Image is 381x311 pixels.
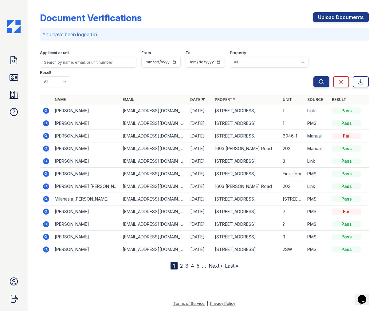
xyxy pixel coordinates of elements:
[191,263,194,269] a: 4
[210,301,235,306] a: Privacy Policy
[209,263,222,269] a: Next ›
[212,155,280,168] td: [STREET_ADDRESS]
[52,243,120,256] td: [PERSON_NAME]
[332,209,361,215] div: Fail
[52,193,120,205] td: Milanasia [PERSON_NAME]
[120,231,188,243] td: [EMAIL_ADDRESS][DOMAIN_NAME]
[52,231,120,243] td: [PERSON_NAME]
[52,180,120,193] td: [PERSON_NAME] [PERSON_NAME]
[120,243,188,256] td: [EMAIL_ADDRESS][DOMAIN_NAME]
[305,130,329,142] td: Manual
[52,117,120,130] td: [PERSON_NAME]
[280,231,305,243] td: 3
[52,205,120,218] td: [PERSON_NAME]
[332,97,346,102] a: Result
[230,50,246,55] label: Property
[202,262,206,269] span: …
[40,70,51,75] label: Result
[280,155,305,168] td: 3
[332,120,361,126] div: Pass
[305,155,329,168] td: Link
[120,193,188,205] td: [EMAIL_ADDRESS][DOMAIN_NAME]
[188,168,212,180] td: [DATE]
[180,263,183,269] a: 2
[120,117,188,130] td: [EMAIL_ADDRESS][DOMAIN_NAME]
[40,57,136,68] input: Search by name, email, or unit number
[280,168,305,180] td: First floor
[120,130,188,142] td: [EMAIL_ADDRESS][DOMAIN_NAME]
[120,180,188,193] td: [EMAIL_ADDRESS][DOMAIN_NAME]
[188,105,212,117] td: [DATE]
[188,180,212,193] td: [DATE]
[332,221,361,227] div: Pass
[190,97,205,102] a: Date ▼
[280,218,305,231] td: ?
[55,97,66,102] a: Name
[280,117,305,130] td: 1
[186,50,190,55] label: To
[40,50,69,55] label: Applicant or unit
[212,231,280,243] td: [STREET_ADDRESS]
[225,263,238,269] a: Last »
[280,243,305,256] td: 2SW
[305,231,329,243] td: PMS
[52,218,120,231] td: [PERSON_NAME]
[280,105,305,117] td: 1
[280,130,305,142] td: 6046-1
[332,183,361,189] div: Pass
[332,108,361,114] div: Pass
[52,168,120,180] td: [PERSON_NAME]
[305,168,329,180] td: PMS
[120,218,188,231] td: [EMAIL_ADDRESS][DOMAIN_NAME]
[42,31,366,38] p: You have been logged in
[120,105,188,117] td: [EMAIL_ADDRESS][DOMAIN_NAME]
[212,180,280,193] td: 1603 [PERSON_NAME] Road
[313,12,369,22] a: Upload Documents
[40,12,142,23] div: Document Verifications
[7,20,21,33] img: CE_Icon_Blue-c292c112584629df590d857e76928e9f676e5b41ef8f769ba2f05ee15b207248.png
[305,193,329,205] td: PMS
[305,243,329,256] td: PMS
[120,205,188,218] td: [EMAIL_ADDRESS][DOMAIN_NAME]
[120,142,188,155] td: [EMAIL_ADDRESS][DOMAIN_NAME]
[305,105,329,117] td: Link
[212,130,280,142] td: [STREET_ADDRESS]
[212,193,280,205] td: [STREET_ADDRESS]
[305,218,329,231] td: PMS
[188,117,212,130] td: [DATE]
[332,234,361,240] div: Pass
[305,180,329,193] td: Link
[332,196,361,202] div: Pass
[305,117,329,130] td: PMS
[52,155,120,168] td: [PERSON_NAME]
[173,301,205,306] a: Terms of Service
[212,218,280,231] td: [STREET_ADDRESS]
[120,155,188,168] td: [EMAIL_ADDRESS][DOMAIN_NAME]
[188,218,212,231] td: [DATE]
[212,142,280,155] td: 1603 [PERSON_NAME] Road
[188,130,212,142] td: [DATE]
[280,205,305,218] td: 7
[188,193,212,205] td: [DATE]
[52,130,120,142] td: [PERSON_NAME]
[280,180,305,193] td: 202
[171,262,178,269] div: 1
[280,193,305,205] td: [STREET_ADDRESS]
[332,171,361,177] div: Pass
[212,205,280,218] td: [STREET_ADDRESS]
[332,246,361,253] div: Pass
[123,97,134,102] a: Email
[197,263,199,269] a: 5
[188,205,212,218] td: [DATE]
[141,50,151,55] label: From
[188,142,212,155] td: [DATE]
[307,97,323,102] a: Source
[52,105,120,117] td: [PERSON_NAME]
[185,263,188,269] a: 3
[332,158,361,164] div: Pass
[305,142,329,155] td: Manual
[283,97,292,102] a: Unit
[188,155,212,168] td: [DATE]
[215,97,235,102] a: Property
[212,168,280,180] td: [STREET_ADDRESS]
